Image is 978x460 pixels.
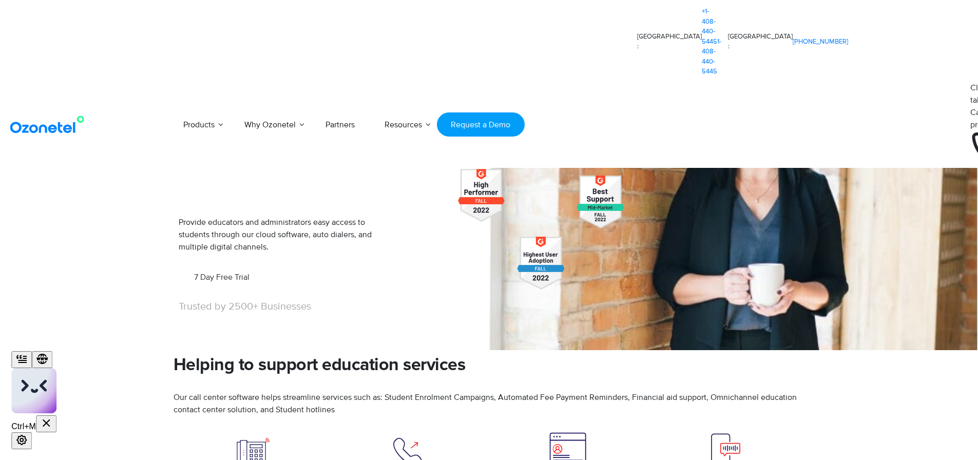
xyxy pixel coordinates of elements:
[637,7,719,77] li: [GEOGRAPHIC_DATA] :
[194,273,250,281] span: 7 Day Free Trial
[264,322,329,340] img: zoomrx
[728,32,810,52] li: [GEOGRAPHIC_DATA] :
[793,37,848,47] a: [PHONE_NUMBER]
[168,108,229,142] a: Products
[229,108,311,142] a: Why Ozonetel
[702,7,721,77] a: +1-408-440-54451-408-440-5445
[179,301,379,312] h5: Trusted by 2500+ Businesses
[179,216,379,253] p: Provide educators and administrators easy access to students through our cloud software, auto dia...
[179,263,265,291] a: 7 Day Free Trial
[174,392,797,415] span: Our call center software helps streamline services such as: Student Enrolment Campaigns, Automate...
[174,355,805,376] h2: Helping to support education services
[264,322,329,340] div: 2 / 7
[311,108,370,142] a: Partners
[179,322,379,340] div: Image Carousel
[349,322,414,340] div: 3 / 7
[179,322,243,334] div: 1 / 7
[370,108,437,142] a: Resources
[437,112,525,137] a: Request a Demo
[349,322,414,340] img: wework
